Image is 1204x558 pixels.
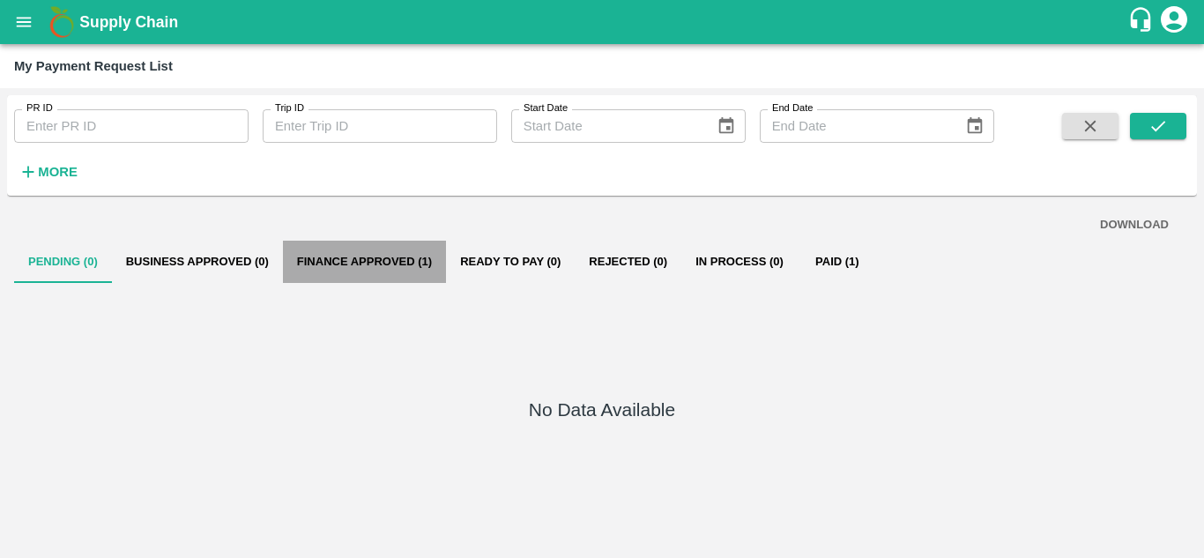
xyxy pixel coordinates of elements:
h5: No Data Available [529,398,675,422]
button: Pending (0) [14,241,112,283]
button: Choose date [710,109,743,143]
button: In Process (0) [681,241,798,283]
input: Enter Trip ID [263,109,497,143]
label: PR ID [26,101,53,115]
button: Finance Approved (1) [283,241,446,283]
div: My Payment Request List [14,55,173,78]
button: open drawer [4,2,44,42]
label: End Date [772,101,813,115]
input: End Date [760,109,952,143]
label: Start Date [524,101,568,115]
label: Trip ID [275,101,304,115]
button: DOWNLOAD [1093,210,1176,241]
button: Business Approved (0) [112,241,283,283]
strong: More [38,165,78,179]
button: Choose date [958,109,992,143]
button: Ready To Pay (0) [446,241,575,283]
div: account of current user [1158,4,1190,41]
img: logo [44,4,79,40]
button: Rejected (0) [575,241,681,283]
b: Supply Chain [79,13,178,31]
input: Enter PR ID [14,109,249,143]
button: Paid (1) [798,241,877,283]
a: Supply Chain [79,10,1127,34]
div: customer-support [1127,6,1158,38]
input: Start Date [511,109,703,143]
button: More [14,157,82,187]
